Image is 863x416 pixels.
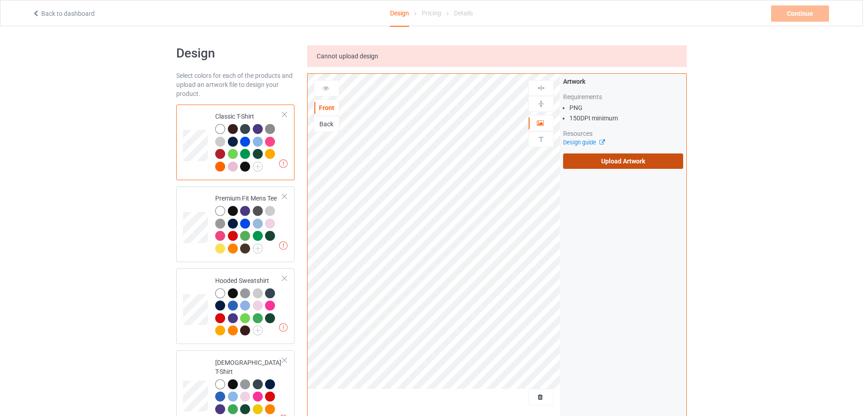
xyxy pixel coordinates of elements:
div: Pricing [422,0,441,26]
img: exclamation icon [279,241,288,250]
img: svg%3E%0A [537,100,545,108]
label: Upload Artwork [563,153,683,169]
div: Resources [563,129,683,138]
div: Classic T-Shirt [215,112,283,171]
img: svg+xml;base64,PD94bWwgdmVyc2lvbj0iMS4wIiBlbmNvZGluZz0iVVRGLTgiPz4KPHN2ZyB3aWR0aD0iMjJweCIgaGVpZ2... [253,325,263,335]
div: Hooded Sweatshirt [215,276,283,335]
div: Premium Fit Mens Tee [215,194,283,253]
img: svg%3E%0A [537,135,545,143]
div: Hooded Sweatshirt [176,268,294,344]
img: heather_texture.png [265,124,275,134]
img: exclamation icon [279,159,288,168]
img: svg+xml;base64,PD94bWwgdmVyc2lvbj0iMS4wIiBlbmNvZGluZz0iVVRGLTgiPz4KPHN2ZyB3aWR0aD0iMjJweCIgaGVpZ2... [253,244,263,253]
img: svg+xml;base64,PD94bWwgdmVyc2lvbj0iMS4wIiBlbmNvZGluZz0iVVRGLTgiPz4KPHN2ZyB3aWR0aD0iMjJweCIgaGVpZ2... [253,162,263,172]
li: PNG [569,103,683,112]
div: Front [314,103,339,112]
a: Back to dashboard [32,10,95,17]
span: Cannot upload design [317,53,378,60]
div: Select colors for each of the products and upload an artwork file to design your product. [176,71,294,98]
img: heather_texture.png [215,219,225,229]
img: exclamation icon [279,323,288,332]
h1: Design [176,45,294,62]
img: svg%3E%0A [537,84,545,92]
div: Artwork [563,77,683,86]
div: Classic T-Shirt [176,105,294,180]
div: Design [390,0,409,27]
a: Design guide [563,139,604,146]
div: Requirements [563,92,683,101]
li: 150 DPI minimum [569,114,683,123]
div: Details [454,0,473,26]
div: Premium Fit Mens Tee [176,186,294,262]
div: Back [314,120,339,129]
